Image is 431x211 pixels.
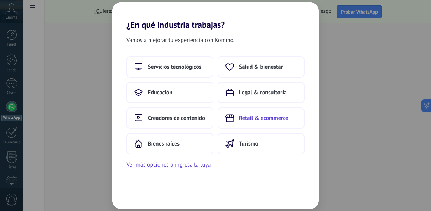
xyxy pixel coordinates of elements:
[218,107,305,129] button: Retail & ecommerce
[218,56,305,78] button: Salud & bienestar
[112,2,319,30] h2: ¿En qué industria trabajas?
[126,82,213,103] button: Educación
[148,115,205,122] span: Creadores de contenido
[148,140,180,147] span: Bienes raíces
[239,63,283,70] span: Salud & bienestar
[126,56,213,78] button: Servicios tecnológicos
[239,115,288,122] span: Retail & ecommerce
[218,133,305,154] button: Turismo
[239,140,258,147] span: Turismo
[126,160,211,169] button: Ver más opciones o ingresa la tuya
[126,133,213,154] button: Bienes raíces
[126,107,213,129] button: Creadores de contenido
[239,89,287,96] span: Legal & consultoría
[148,63,202,70] span: Servicios tecnológicos
[148,89,172,96] span: Educación
[126,36,234,45] span: Vamos a mejorar tu experiencia con Kommo.
[218,82,305,103] button: Legal & consultoría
